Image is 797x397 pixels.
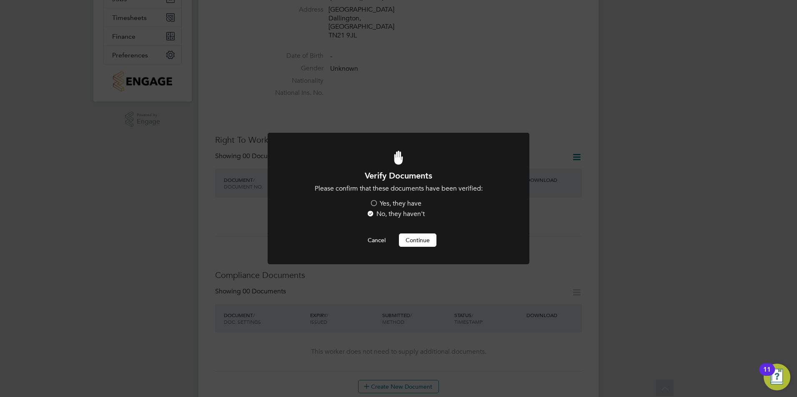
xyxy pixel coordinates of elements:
[399,233,436,247] button: Continue
[290,184,507,193] p: Please confirm that these documents have been verified:
[366,210,425,218] label: No, they haven't
[763,370,771,380] div: 11
[370,199,421,208] label: Yes, they have
[764,364,790,390] button: Open Resource Center, 11 new notifications
[290,170,507,181] h1: Verify Documents
[361,233,392,247] button: Cancel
